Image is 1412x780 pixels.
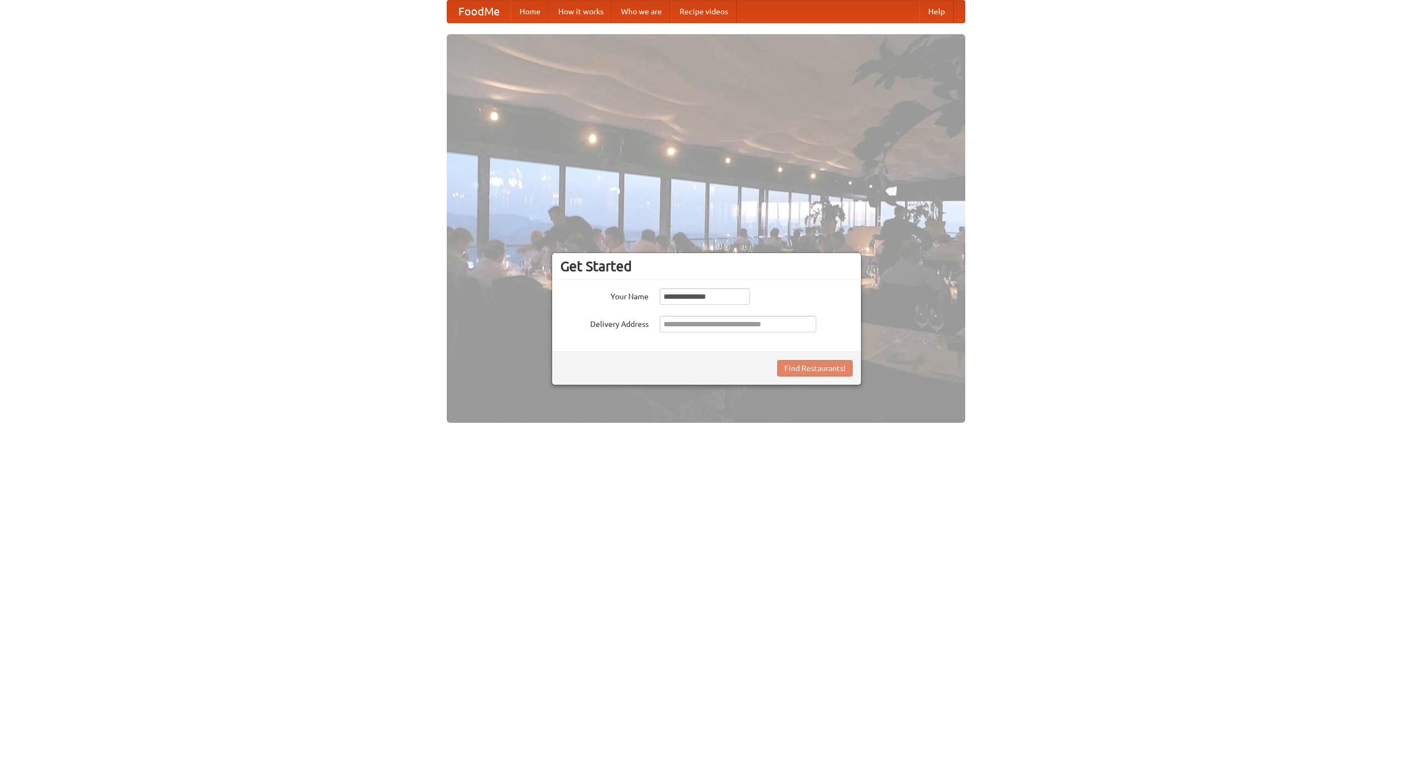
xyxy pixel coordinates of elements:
a: FoodMe [447,1,511,23]
a: Home [511,1,549,23]
a: Help [919,1,954,23]
button: Find Restaurants! [777,360,853,376]
a: Who we are [612,1,671,23]
a: Recipe videos [671,1,737,23]
label: Delivery Address [560,316,649,330]
label: Your Name [560,288,649,302]
a: How it works [549,1,612,23]
h3: Get Started [560,258,853,275]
